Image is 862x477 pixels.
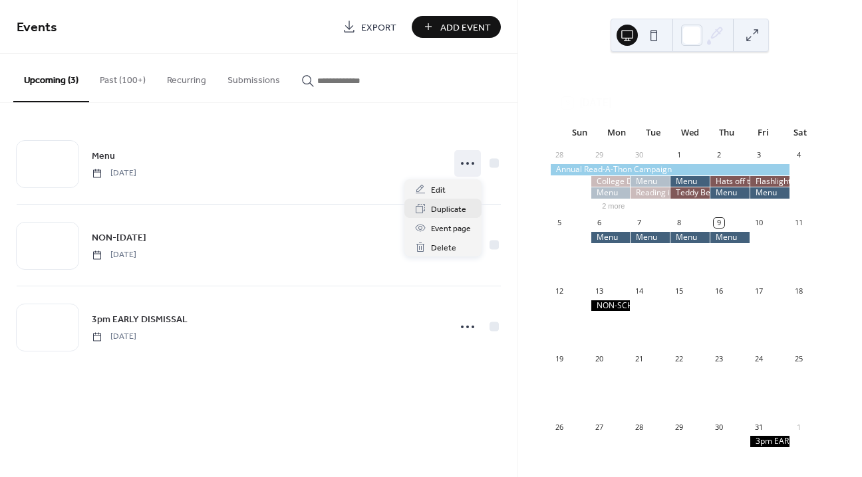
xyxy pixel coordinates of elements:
div: Menu [670,176,710,187]
div: Fri [745,120,782,146]
div: College Day! [591,176,631,187]
div: Thu [708,120,745,146]
span: Menu [92,149,115,163]
div: 31 [754,422,764,432]
button: Submissions [217,54,291,101]
div: 19 [555,354,565,364]
div: 18 [793,286,803,296]
div: 8 [674,218,684,228]
span: Delete [431,241,456,255]
div: 20 [595,354,605,364]
div: 22 [674,354,684,364]
button: Add Event [412,16,501,38]
div: Sun [561,120,598,146]
a: Menu [92,148,115,163]
a: 3pm EARLY DISMISSAL [92,312,188,327]
div: Teddy Bear Share! [670,187,710,199]
div: 29 [674,422,684,432]
div: 6 [595,218,605,228]
div: Menu [670,232,710,243]
div: 21 [634,354,644,364]
div: Menu [591,232,631,243]
div: 4 [793,150,803,160]
span: [DATE] [92,331,136,343]
div: Menu [710,187,750,199]
div: Menu [630,176,670,187]
div: 28 [634,422,644,432]
div: NON-SCHOOL DAY [591,300,631,312]
div: 30 [634,150,644,160]
div: 26 [555,422,565,432]
a: NON-[DATE] [92,230,146,245]
div: 15 [674,286,684,296]
div: 11 [793,218,803,228]
div: Reading in my Jammies! [630,187,670,199]
span: Events [17,15,57,41]
div: Hats off to Reading! [710,176,750,187]
div: 28 [555,150,565,160]
div: Tue [635,120,671,146]
span: 3pm EARLY DISMISSAL [92,313,188,327]
div: Menu [630,232,670,243]
span: [DATE] [92,249,136,261]
div: Mon [598,120,635,146]
div: 3 [754,150,764,160]
div: 5 [555,218,565,228]
button: 2 more [597,199,630,211]
span: Duplicate [431,203,466,217]
div: Menu [750,187,790,199]
div: 13 [595,286,605,296]
span: Edit [431,183,446,197]
div: 1 [674,150,684,160]
span: Add Event [440,21,491,35]
div: Flashlight Friday! [750,176,790,187]
div: 9 [714,218,724,228]
div: 23 [714,354,724,364]
button: Recurring [156,54,217,101]
div: 27 [595,422,605,432]
div: 2 [714,150,724,160]
div: 24 [754,354,764,364]
div: 25 [793,354,803,364]
div: Annual Read-A-Thon Campaign [551,164,790,175]
span: [DATE] [92,167,136,179]
div: 3pm EARLY DISMISSAL [750,436,790,447]
span: NON-[DATE] [92,231,146,245]
div: 12 [555,286,565,296]
div: 1 [793,422,803,432]
div: 14 [634,286,644,296]
div: 17 [754,286,764,296]
div: 16 [714,286,724,296]
div: 7 [634,218,644,228]
div: [DATE] [551,71,829,87]
div: Wed [672,120,708,146]
div: Menu [591,187,631,199]
span: Event page [431,222,471,236]
div: 29 [595,150,605,160]
div: 10 [754,218,764,228]
button: Past (100+) [89,54,156,101]
button: Upcoming (3) [13,54,89,102]
div: Sat [782,120,819,146]
div: Menu [710,232,750,243]
span: Export [361,21,396,35]
a: Export [333,16,406,38]
div: 30 [714,422,724,432]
